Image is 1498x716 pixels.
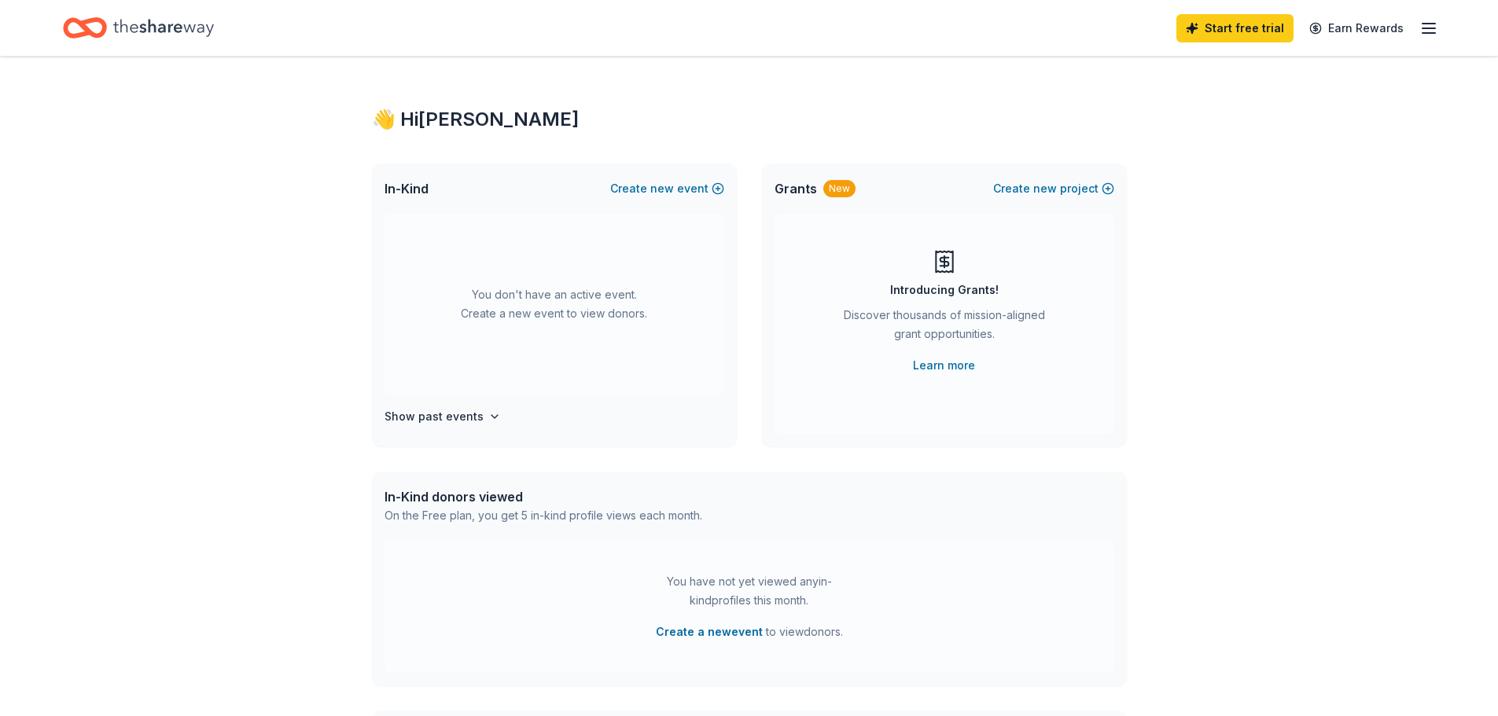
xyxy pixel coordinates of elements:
div: In-Kind donors viewed [385,487,702,506]
div: You don't have an active event. Create a new event to view donors. [385,214,724,395]
h4: Show past events [385,407,484,426]
a: Home [63,9,214,46]
a: Start free trial [1176,14,1294,42]
button: Createnewevent [610,179,724,198]
div: On the Free plan, you get 5 in-kind profile views each month. [385,506,702,525]
span: new [650,179,674,198]
div: Introducing Grants! [890,281,999,299]
span: In-Kind [385,179,429,198]
button: Create a newevent [656,622,763,641]
span: to view donors . [656,622,843,641]
button: Createnewproject [993,179,1114,198]
a: Learn more [913,356,975,375]
span: Grants [775,179,817,198]
div: Discover thousands of mission-aligned grant opportunities. [837,306,1051,350]
span: new [1033,179,1057,198]
a: Earn Rewards [1300,14,1413,42]
div: New [823,180,856,197]
div: 👋 Hi [PERSON_NAME] [372,107,1127,132]
button: Show past events [385,407,501,426]
div: You have not yet viewed any in-kind profiles this month. [651,572,848,610]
